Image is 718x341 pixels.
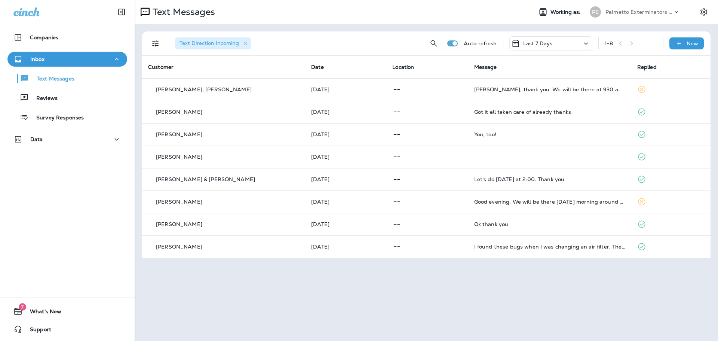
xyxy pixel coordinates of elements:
[179,40,239,46] span: Text Direction : Incoming
[474,64,497,70] span: Message
[22,308,61,317] span: What's New
[311,154,380,160] p: Aug 28, 2025 12:26 PM
[7,132,127,147] button: Data
[311,64,324,70] span: Date
[29,76,74,83] p: Text Messages
[687,40,698,46] p: New
[29,95,58,102] p: Reviews
[550,9,582,15] span: Working as:
[30,34,58,40] p: Companies
[474,86,625,92] div: Jason, thank you. We will be there at 930 am Wednesday to pull all the Tyvek and tape on the firs...
[474,176,625,182] div: Let's do Friday at 2:00. Thank you
[392,64,414,70] span: Location
[111,4,132,19] button: Collapse Sidebar
[474,199,625,205] div: Good evening, We will be there Friday morning around 830 open this up
[311,86,380,92] p: Aug 30, 2025 09:38 AM
[148,36,163,51] button: Filters
[7,90,127,106] button: Reviews
[150,6,215,18] p: Text Messages
[311,199,380,205] p: Aug 27, 2025 05:26 PM
[156,154,202,160] p: [PERSON_NAME]
[311,176,380,182] p: Aug 28, 2025 08:01 AM
[7,304,127,319] button: 7What's New
[605,9,673,15] p: Palmetto Exterminators LLC
[29,115,84,122] p: Survey Responses
[474,221,625,227] div: Ok thank you
[590,6,601,18] div: PE
[311,244,380,250] p: Aug 26, 2025 01:59 PM
[311,131,380,137] p: Aug 28, 2025 04:17 PM
[7,52,127,67] button: Inbox
[156,109,202,115] p: [PERSON_NAME]
[464,40,497,46] p: Auto refresh
[148,64,174,70] span: Customer
[523,40,553,46] p: Last 7 Days
[605,40,613,46] div: 1 - 8
[7,70,127,86] button: Text Messages
[22,326,51,335] span: Support
[156,176,255,182] p: [PERSON_NAME] & [PERSON_NAME]
[30,136,43,142] p: Data
[30,56,45,62] p: Inbox
[7,322,127,337] button: Support
[697,5,711,19] button: Settings
[426,36,441,51] button: Search Messages
[19,303,26,311] span: 7
[311,109,380,115] p: Aug 29, 2025 03:06 PM
[474,244,625,250] div: I found these bugs when I was changing an air filter. They are dead. Are these termites?
[7,109,127,125] button: Survey Responses
[156,131,202,137] p: [PERSON_NAME]
[156,86,252,92] p: [PERSON_NAME], [PERSON_NAME]
[175,37,251,49] div: Text Direction:Incoming
[156,199,202,205] p: [PERSON_NAME]
[637,64,657,70] span: Replied
[474,109,625,115] div: Got it all taken care of already thanks
[474,131,625,137] div: You, too!
[156,221,202,227] p: [PERSON_NAME]
[156,244,202,250] p: [PERSON_NAME]
[311,221,380,227] p: Aug 26, 2025 02:07 PM
[7,30,127,45] button: Companies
